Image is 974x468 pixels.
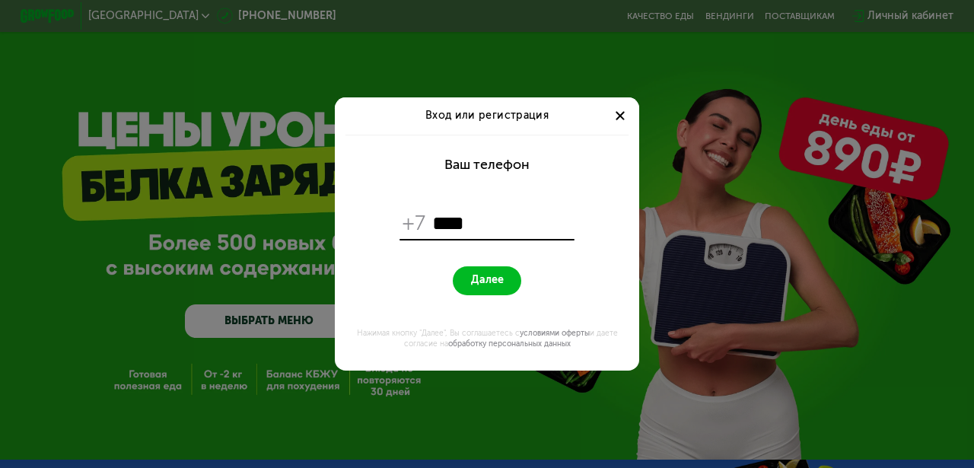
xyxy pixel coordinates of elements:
[425,109,549,122] span: Вход или регистрация
[343,328,632,349] div: Нажимая кнопку "Далее", Вы соглашаетесь с и даете согласие на
[444,157,530,173] div: Ваш телефон
[453,266,520,295] button: Далее
[403,211,426,237] span: +7
[448,339,571,349] a: обработку персональных данных
[471,274,504,287] span: Далее
[520,328,590,338] a: условиями оферты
